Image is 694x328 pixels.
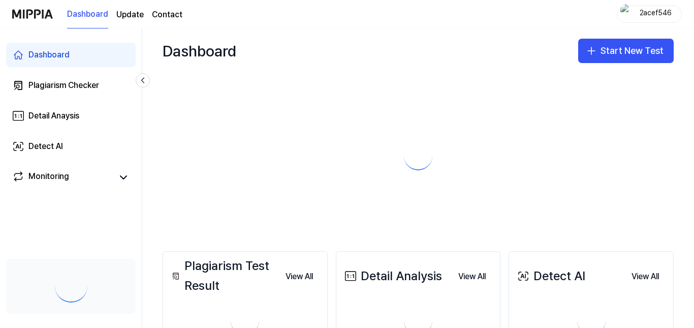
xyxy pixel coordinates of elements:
a: View All [450,265,494,287]
a: Detail Anaysis [6,104,136,128]
a: View All [277,265,321,287]
button: profile2acef546 [617,6,682,23]
button: View All [450,266,494,287]
div: Plagiarism Test Result [169,256,277,295]
div: Detail Analysis [342,266,442,286]
div: Monitoring [28,170,69,185]
a: Plagiarism Checker [6,73,136,98]
div: Detail Anaysis [28,110,79,122]
div: 2acef546 [636,8,675,19]
button: Start New Test [578,39,674,63]
img: profile [620,4,633,24]
button: View All [623,266,667,287]
a: Monitoring [12,170,113,185]
div: Detect AI [28,140,63,153]
a: Dashboard [6,43,136,67]
a: Detect AI [6,134,136,159]
div: Dashboard [28,49,70,61]
a: View All [623,265,667,287]
div: Dashboard [163,39,236,63]
div: Detect AI [515,266,585,286]
a: Contact [152,9,182,21]
a: Dashboard [67,1,108,28]
a: Update [116,9,144,21]
button: View All [277,266,321,287]
div: Plagiarism Checker [28,79,99,92]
